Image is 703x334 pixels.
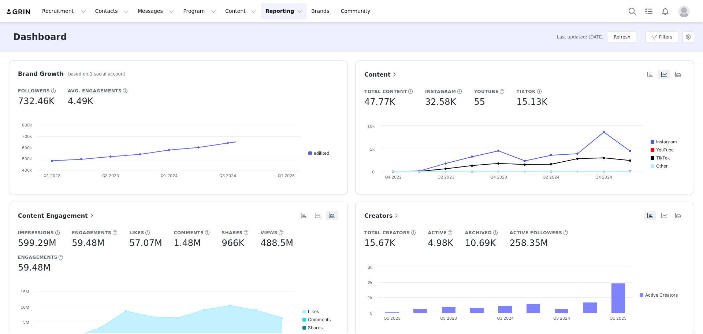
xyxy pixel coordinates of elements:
[22,145,32,150] text: 600k
[510,230,562,236] h5: Active Followers
[674,5,697,17] button: Profile
[308,309,319,314] text: Likes
[314,150,329,156] text: edikted
[18,254,57,261] h5: Engagements
[18,236,56,250] h5: 599.29M
[18,95,55,108] h5: 732.46K
[372,169,375,175] text: 0
[385,175,402,180] text: Q4 2022
[261,230,278,236] h5: Views
[129,230,144,236] h5: Likes
[440,316,457,321] text: Q3 2023
[624,3,640,19] button: Search
[22,134,32,139] text: 700k
[428,236,453,250] h5: 4.98K
[222,230,243,236] h5: Shares
[516,95,547,109] h5: 15.13K
[364,236,395,250] h5: 15.67K
[364,70,398,79] a: Content
[21,305,29,310] text: 10M
[21,289,29,294] text: 15M
[6,8,31,15] img: grin logo
[38,3,90,19] button: Recruitment
[68,95,93,108] h5: 4.49K
[129,236,162,250] h5: 57.07M
[646,31,678,43] button: Filters
[18,88,50,94] h5: Followers
[336,3,378,19] a: Community
[368,280,372,285] text: 2k
[656,139,677,144] text: Instagram
[497,316,514,321] text: Q1 2024
[367,124,375,129] text: 10k
[656,147,674,153] text: YouTube
[23,320,29,325] text: 5M
[278,173,295,178] text: Q1 2025
[474,88,498,95] h5: YouTube
[364,211,400,220] a: Creators
[68,88,122,94] h5: Avg. Engagements
[510,236,548,250] h5: 258.35M
[465,236,496,250] h5: 10.69K
[425,95,456,109] h5: 32.58K
[22,122,32,128] text: 800k
[438,175,454,180] text: Q2 2023
[68,71,125,77] h5: based on 1 social account
[608,31,636,43] button: Refresh
[368,265,372,270] text: 3k
[261,3,306,19] button: Reporting
[370,147,375,152] text: 5k
[44,173,60,178] text: Q1 2023
[553,316,570,321] text: Q3 2024
[18,70,64,78] h3: Brand Growth
[370,311,372,316] text: 0
[18,261,51,274] h5: 59.48M
[543,175,559,180] text: Q2 2024
[308,325,323,330] text: Shares
[656,155,670,161] text: TikTok
[364,71,398,78] span: Content
[102,173,119,178] text: Q3 2023
[364,230,410,236] h5: Total Creators
[72,230,111,236] h5: Engagements
[516,88,536,95] h5: TikTok
[364,212,400,219] span: Creators
[641,3,657,19] a: Tasks
[595,175,612,180] text: Q4 2024
[610,316,626,321] text: Q1 2025
[91,3,133,19] button: Contacts
[133,3,178,19] button: Messages
[179,3,220,19] button: Program
[22,156,32,161] text: 500k
[428,230,447,236] h5: Active
[678,5,690,17] img: placeholder-profile.jpg
[18,211,95,220] a: Content Engagement
[261,236,293,250] h5: 488.5M
[18,212,95,219] span: Content Engagement
[465,230,492,236] h5: Archived
[368,295,372,300] text: 1k
[22,168,32,173] text: 400k
[222,236,245,250] h5: 966K
[13,30,67,44] h3: Dashboard
[364,88,407,95] h5: Total Content
[425,88,456,95] h5: Instagram
[174,230,204,236] h5: Comments
[657,3,673,19] button: Notifications
[557,34,603,40] span: Last updated: [DATE]
[474,95,485,109] h5: 55
[72,236,104,250] h5: 59.48M
[308,317,331,322] text: Comments
[18,230,54,236] h5: Impressions
[221,3,261,19] button: Content
[307,3,336,19] a: Brands
[384,316,401,321] text: Q1 2023
[161,173,178,178] text: Q1 2024
[174,236,201,250] h5: 1.48M
[656,163,668,169] text: Other
[645,292,678,298] text: Active Creators
[219,173,236,178] text: Q3 2024
[490,175,507,180] text: Q4 2023
[364,95,395,109] h5: 47.77K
